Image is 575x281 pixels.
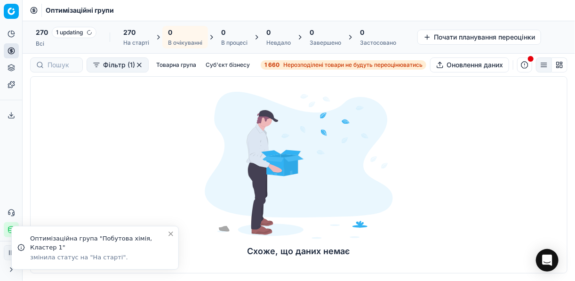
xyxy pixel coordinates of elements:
[46,6,114,15] span: Оптимізаційні групи
[168,39,202,47] div: В очікуванні
[36,28,48,37] span: 270
[360,39,396,47] div: Застосовано
[46,6,114,15] nav: breadcrumb
[202,59,254,71] button: Суб'єкт бізнесу
[264,61,280,69] strong: 1 660
[310,28,314,37] span: 0
[283,61,423,69] span: Нерозподілені товари не будуть переоцінюватись
[123,39,149,47] div: На старті
[536,249,559,272] div: Open Intercom Messenger
[30,253,167,262] div: змінила статус на "На старті".
[205,245,393,258] div: Схоже, що даних немає
[261,60,426,70] a: 1 660Нерозподілені товари не будуть переоцінюватись
[52,27,96,38] span: 1 updating
[266,39,291,47] div: Невдало
[123,28,136,37] span: 270
[4,245,19,260] button: IL
[168,28,172,37] span: 0
[310,39,341,47] div: Завершено
[221,39,248,47] div: В процесі
[360,28,364,37] span: 0
[4,246,18,260] span: IL
[30,234,167,252] div: Оптимізаційна група "Побутова хімія, Кластер 1"
[221,28,225,37] span: 0
[417,30,541,45] button: Почати планування переоцінки
[266,28,271,37] span: 0
[36,40,96,48] div: Всі
[87,57,149,72] button: Фільтр (1)
[430,57,509,72] button: Оновлення даних
[152,59,200,71] button: Товарна група
[48,60,77,70] input: Пошук
[165,228,176,240] button: Close toast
